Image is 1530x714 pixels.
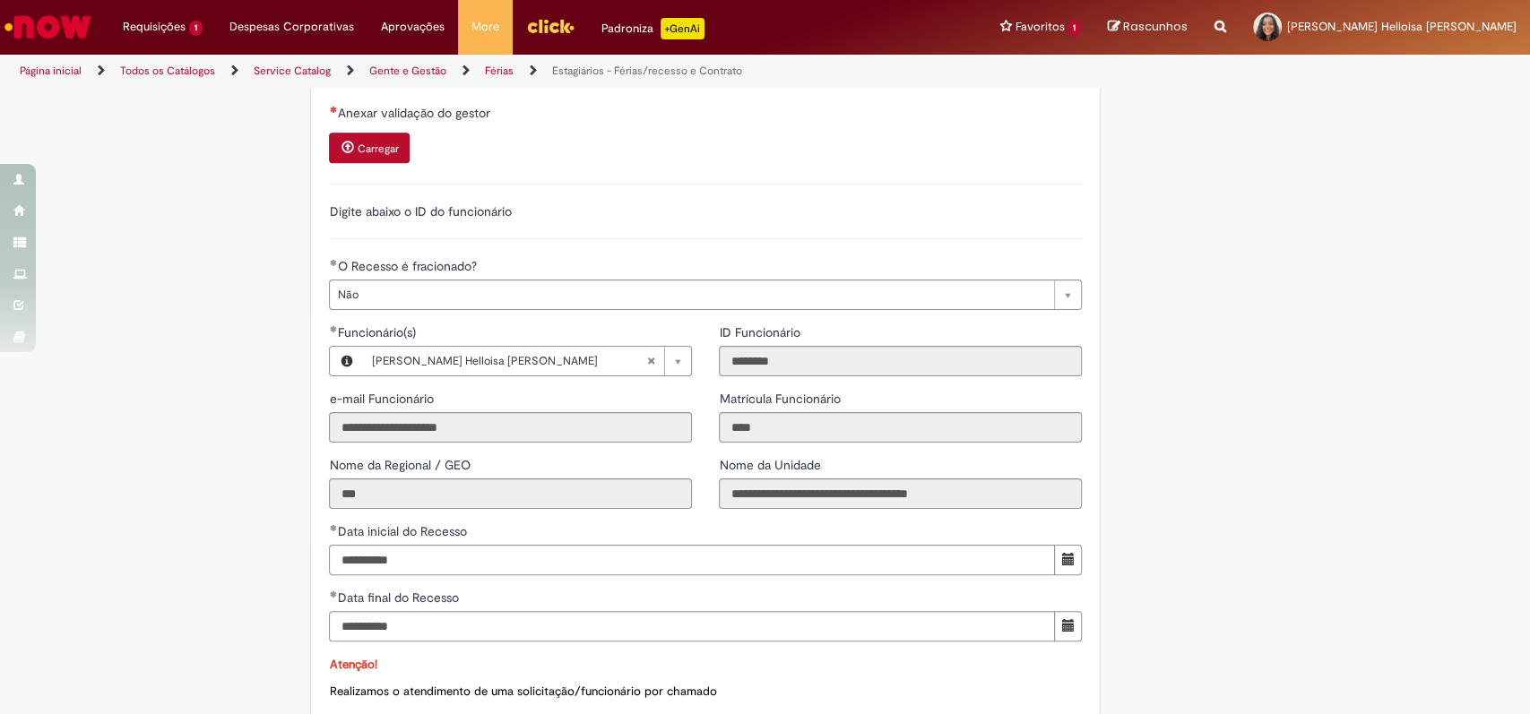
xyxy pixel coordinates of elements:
input: Nome da Regional / GEO [329,478,692,509]
span: Requisições [123,18,186,36]
span: 1 [1068,21,1081,36]
span: Somente leitura - Nome da Unidade [719,457,824,473]
p: +GenAi [661,18,704,39]
span: O Recesso é fracionado? [337,258,480,274]
button: Mostrar calendário para Data inicial do Recesso [1054,545,1082,575]
span: Não [337,280,1045,309]
span: Atenção! [329,657,376,672]
span: Somente leitura - Nome da Regional / GEO [329,457,473,473]
input: Matrícula Funcionário [719,412,1082,443]
a: Rascunhos [1108,19,1188,36]
a: Gente e Gestão [369,64,446,78]
span: Despesas Corporativas [229,18,354,36]
img: click_logo_yellow_360x200.png [526,13,575,39]
button: Mostrar calendário para Data final do Recesso [1054,611,1082,641]
label: Digite abaixo o ID do funcionário [329,203,511,219]
span: Obrigatório Preenchido [329,524,337,531]
span: Necessários - Funcionário(s) [337,324,419,340]
a: Todos os Catálogos [120,64,215,78]
span: Obrigatório Preenchido [329,590,337,598]
input: ID Funcionário [719,346,1082,376]
button: Carregar anexo de Anexar validação do gestor Required [329,133,410,163]
abbr: Limpar campo Funcionário(s) [637,347,664,375]
span: Necessários [329,106,337,113]
span: Data final do Recesso [337,589,462,606]
span: Realizamos o atendimento de uma solicitação/funcionário por chamado [329,684,716,699]
input: e-mail Funcionário [329,412,692,443]
a: Férias [485,64,514,78]
span: Favoritos [1015,18,1064,36]
a: Estagiários - Férias/recesso e Contrato [552,64,742,78]
img: ServiceNow [2,9,94,45]
span: [PERSON_NAME] Helloisa [PERSON_NAME] [1287,19,1517,34]
a: [PERSON_NAME] Helloisa [PERSON_NAME]Limpar campo Funcionário(s) [362,347,691,375]
span: More [471,18,499,36]
ul: Trilhas de página [13,55,1007,88]
div: Padroniza [601,18,704,39]
span: Somente leitura - ID Funcionário [719,324,803,340]
button: Funcionário(s), Visualizar este registro Debora Helloisa Soares [330,347,362,375]
span: Somente leitura - e-mail Funcionário [329,391,437,407]
input: Nome da Unidade [719,478,1082,509]
span: [PERSON_NAME] Helloisa [PERSON_NAME] [371,347,646,375]
span: Data inicial do Recesso [337,523,470,539]
span: 1 [189,21,203,36]
input: Data final do Recesso 28 October 2025 Tuesday [329,611,1055,641]
a: Service Catalog [254,64,331,78]
a: Página inicial [20,64,82,78]
input: Data inicial do Recesso 14 October 2025 Tuesday [329,545,1055,575]
small: Carregar [357,142,398,156]
span: Rascunhos [1123,18,1188,35]
span: Anexar validação do gestor [337,105,493,121]
span: Obrigatório Preenchido [329,325,337,332]
span: Somente leitura - Matrícula Funcionário [719,391,843,407]
span: Aprovações [381,18,445,36]
span: Obrigatório Preenchido [329,259,337,266]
